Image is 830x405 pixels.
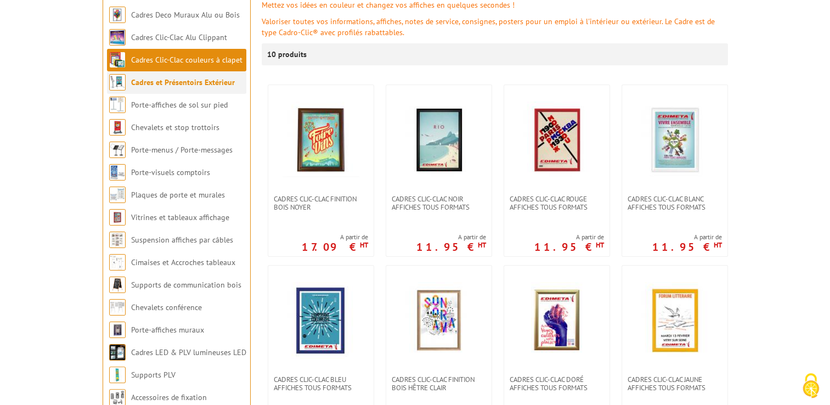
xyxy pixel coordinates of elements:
sup: HT [360,240,368,250]
img: Cadres Clic-Clac couleurs à clapet [109,52,126,68]
a: Cadres clic-clac rouge affiches tous formats [504,195,609,211]
img: Supports de communication bois [109,277,126,293]
a: Cadres clic-clac jaune affiches tous formats [622,375,727,392]
span: Cadres clic-clac jaune affiches tous formats [628,375,722,392]
span: Cadres clic-clac blanc affiches tous formats [628,195,722,211]
span: Cadres clic-clac doré affiches tous formats [510,375,604,392]
p: 10 produits [267,43,308,65]
img: Cadres clic-clac noir affiches tous formats [400,102,477,178]
a: Cadres clic-clac noir affiches tous formats [386,195,492,211]
a: Porte-affiches de sol sur pied [131,100,228,110]
a: Porte-visuels comptoirs [131,167,210,177]
a: Supports de communication bois [131,280,241,290]
button: Cookies (okno modalne) [792,368,830,405]
a: Supports PLV [131,370,176,380]
a: Plaques de porte et murales [131,190,225,200]
a: Cadres clic-clac finition Bois Hêtre clair [386,375,492,392]
img: CADRES CLIC-CLAC FINITION BOIS NOYER [283,102,359,178]
img: Cadres Clic-Clac Alu Clippant [109,29,126,46]
a: Accessoires de fixation [131,392,207,402]
sup: HT [478,240,486,250]
a: Cadres Clic-Clac Alu Clippant [131,32,227,42]
sup: HT [596,240,604,250]
img: Cadres clic-clac finition Bois Hêtre clair [400,282,477,359]
a: Cadres LED & PLV lumineuses LED [131,347,246,357]
img: Cimaises et Accroches tableaux [109,254,126,271]
a: Cadres Deco Muraux Alu ou Bois [131,10,240,20]
span: A partir de [652,233,722,241]
img: Chevalets et stop trottoirs [109,119,126,136]
p: 11.95 € [534,244,604,250]
img: Suspension affiches par câbles [109,232,126,248]
img: Cadres LED & PLV lumineuses LED [109,344,126,361]
a: Porte-menus / Porte-messages [131,145,233,155]
img: Cadres clic-clac blanc affiches tous formats [636,102,713,178]
a: Cadres clic-clac doré affiches tous formats [504,375,609,392]
a: Suspension affiches par câbles [131,235,233,245]
font: Valoriser toutes vos informations, affiches, notes de service, consignes, posters pour un emploi ... [262,16,715,37]
img: Cadres clic-clac doré affiches tous formats [531,282,582,359]
sup: HT [714,240,722,250]
span: Cadres clic-clac bleu affiches tous formats [274,375,368,392]
img: Plaques de porte et murales [109,187,126,203]
img: Porte-menus / Porte-messages [109,142,126,158]
a: CADRES CLIC-CLAC FINITION BOIS NOYER [268,195,374,211]
span: A partir de [302,233,368,241]
a: Cimaises et Accroches tableaux [131,257,235,267]
span: A partir de [416,233,486,241]
img: Cadres clic-clac bleu affiches tous formats [283,282,359,359]
img: Cadres Deco Muraux Alu ou Bois [109,7,126,23]
img: Vitrines et tableaux affichage [109,209,126,226]
span: Cadres clic-clac finition Bois Hêtre clair [392,375,486,392]
p: 11.95 € [416,244,486,250]
img: Porte-affiches de sol sur pied [109,97,126,113]
img: Porte-affiches muraux [109,322,126,338]
p: 17.09 € [302,244,368,250]
img: Cadres et Présentoirs Extérieur [109,74,126,91]
img: Cadres clic-clac jaune affiches tous formats [636,282,713,359]
span: CADRES CLIC-CLAC FINITION BOIS NOYER [274,195,368,211]
img: Porte-visuels comptoirs [109,164,126,181]
span: Cadres clic-clac noir affiches tous formats [392,195,486,211]
span: A partir de [534,233,604,241]
a: Chevalets conférence [131,302,202,312]
a: Vitrines et tableaux affichage [131,212,229,222]
span: Cadres clic-clac rouge affiches tous formats [510,195,604,211]
img: Cookies (okno modalne) [797,372,825,400]
a: Chevalets et stop trottoirs [131,122,219,132]
p: 11.95 € [652,244,722,250]
a: Cadres Clic-Clac couleurs à clapet [131,55,242,65]
img: Cadres clic-clac rouge affiches tous formats [518,102,595,178]
a: Cadres et Présentoirs Extérieur [131,77,235,87]
a: Cadres clic-clac blanc affiches tous formats [622,195,727,211]
img: Chevalets conférence [109,299,126,316]
a: Porte-affiches muraux [131,325,204,335]
a: Cadres clic-clac bleu affiches tous formats [268,375,374,392]
img: Supports PLV [109,367,126,383]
